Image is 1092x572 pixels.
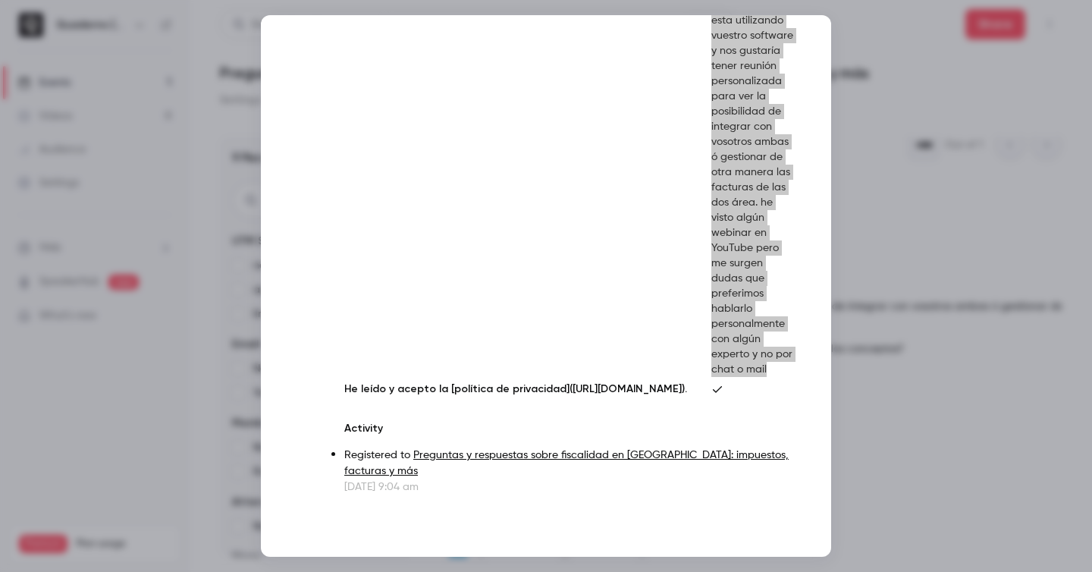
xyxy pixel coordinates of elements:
[344,421,793,436] p: Activity
[344,448,793,479] p: Registered to
[344,479,793,495] p: [DATE] 9:04 am
[344,382,687,397] p: He leído y acepto la [política de privacidad]([URL][DOMAIN_NAME]).
[344,450,789,476] a: Preguntas y respuestas sobre fiscalidad en [GEOGRAPHIC_DATA]: impuestos, facturas y más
